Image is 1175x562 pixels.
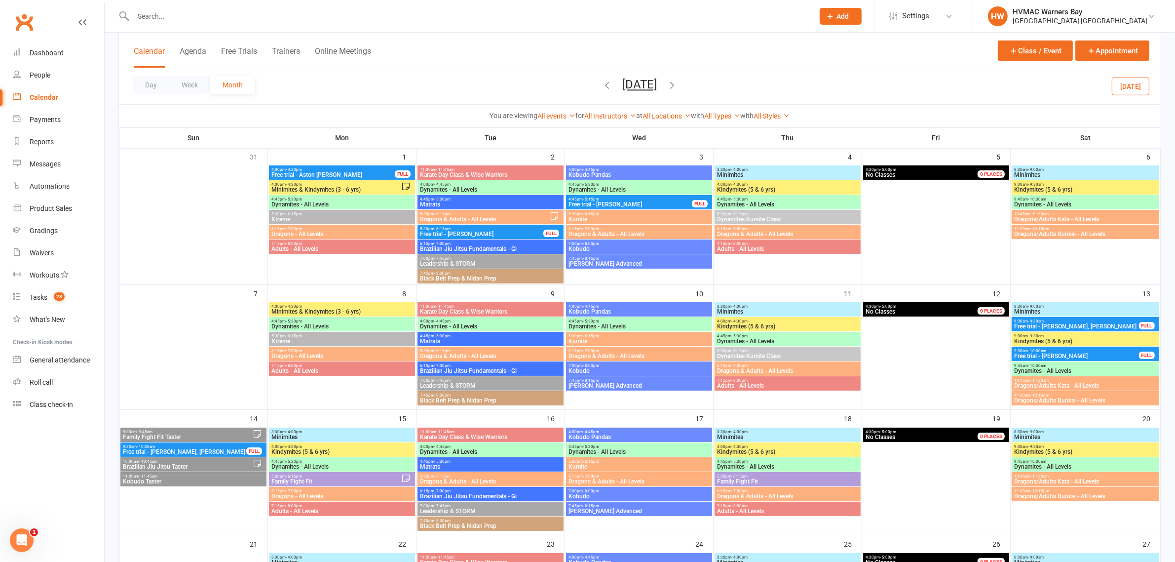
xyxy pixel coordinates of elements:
[286,304,302,309] span: - 4:30pm
[419,182,562,187] span: 4:00pm
[583,319,599,323] span: - 5:30pm
[137,430,152,434] span: - 9:45am
[583,197,599,201] span: - 5:15pm
[699,148,713,164] div: 3
[583,334,599,338] span: - 6:15pm
[402,285,416,301] div: 8
[271,231,413,237] span: Dragons - All Levels
[271,212,413,216] span: 5:30pm
[583,378,599,383] span: - 8:15pm
[419,304,562,309] span: 11:00am
[1014,353,1139,359] span: Free trial - [PERSON_NAME]
[568,261,710,267] span: [PERSON_NAME] Advanced
[1030,227,1049,231] span: - 12:15pm
[271,172,395,178] span: Free trial - Aston [PERSON_NAME]
[271,338,413,344] span: Xtreme
[419,334,562,338] span: 4:45pm
[717,241,859,246] span: 7:15pm
[1028,197,1046,201] span: - 10:30am
[568,197,692,201] span: 4:45pm
[1014,172,1157,178] span: Minimites
[568,172,710,178] span: Kobudo Pandas
[568,227,710,231] span: 6:15pm
[169,76,210,94] button: Week
[419,256,562,261] span: 7:00pm
[568,309,710,315] span: Kobudo Pandas
[434,349,451,353] span: - 6:15pm
[568,216,710,222] span: Kumite
[30,249,54,257] div: Waivers
[30,138,54,146] div: Reports
[434,334,451,338] span: - 5:30pm
[1142,285,1160,301] div: 13
[271,304,413,309] span: 4:00pm
[583,241,599,246] span: - 8:00pm
[717,231,859,237] span: Dragons & Adults - All Levels
[30,401,73,408] div: Class check-in
[1014,212,1157,216] span: 10:45am
[434,319,451,323] span: - 4:45pm
[880,304,896,309] span: - 5:00pm
[1030,212,1049,216] span: - 11:30am
[862,127,1011,148] th: Fri
[1014,323,1139,329] span: Free trial - [PERSON_NAME], [PERSON_NAME]
[434,212,451,216] span: - 6:15pm
[568,323,710,329] span: Dynamites - All Levels
[623,78,657,91] button: [DATE]
[1013,7,1147,16] div: HVMAC Warners Bay
[717,246,859,252] span: Adults - All Levels
[551,285,565,301] div: 9
[1030,378,1049,383] span: - 11:30am
[717,227,859,231] span: 6:15pm
[844,285,862,301] div: 11
[1014,227,1157,231] span: 11:30am
[568,231,710,237] span: Dragons & Adults - All Levels
[1014,216,1157,222] span: Dragons/Adults Kata - All Levels
[395,170,411,178] div: FULL
[13,198,104,220] a: Product Sales
[133,76,169,94] button: Day
[1112,77,1149,95] button: [DATE]
[568,187,710,193] span: Dynamites - All Levels
[434,227,451,231] span: - 6:15pm
[1014,398,1157,403] span: Dragons/Adults Bunkai - All Levels
[576,112,585,120] strong: for
[286,241,302,246] span: - 8:00pm
[637,112,643,120] strong: at
[210,76,255,94] button: Month
[568,246,710,252] span: Kobudo
[547,410,565,426] div: 16
[271,309,413,315] span: Minimites & Kindymites (3 - 6 yrs)
[434,256,451,261] span: - 7:45pm
[692,200,708,207] div: FULL
[271,363,413,368] span: 7:15pm
[13,264,104,286] a: Workouts
[30,93,58,101] div: Calendar
[13,349,104,371] a: General attendance kiosk mode
[13,286,104,309] a: Tasks 28
[717,323,859,329] span: Kindymites (5 & 6 yrs)
[583,349,599,353] span: - 7:00pm
[436,304,455,309] span: - 11:45am
[419,261,562,267] span: Leadership & STORM
[286,227,302,231] span: - 7:00pm
[286,197,302,201] span: - 5:30pm
[717,334,859,338] span: 4:45pm
[865,167,989,172] span: 4:30pm
[543,230,559,237] div: FULL
[419,319,562,323] span: 4:00pm
[1146,148,1160,164] div: 6
[271,182,401,187] span: 4:00pm
[419,338,562,344] span: Matrats
[902,5,929,27] span: Settings
[583,182,599,187] span: - 5:30pm
[717,349,859,353] span: 5:30pm
[13,394,104,416] a: Class kiosk mode
[419,353,562,359] span: Dragons & Adults - All Levels
[250,410,267,426] div: 14
[1028,349,1046,353] span: - 10:00am
[419,349,562,353] span: 5:30pm
[583,227,599,231] span: - 7:00pm
[1014,349,1139,353] span: 9:30am
[717,383,859,389] span: Adults - All Levels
